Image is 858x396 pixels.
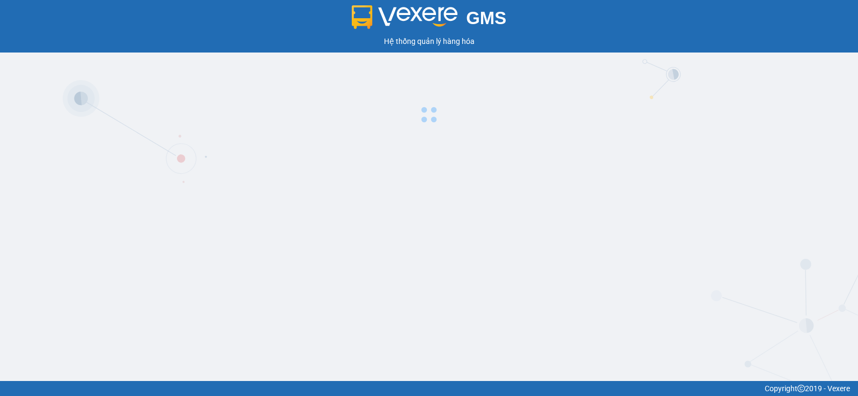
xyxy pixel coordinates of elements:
[352,16,507,25] a: GMS
[466,8,506,28] span: GMS
[8,383,850,394] div: Copyright 2019 - Vexere
[352,5,458,29] img: logo 2
[3,35,855,47] div: Hệ thống quản lý hàng hóa
[797,385,805,392] span: copyright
